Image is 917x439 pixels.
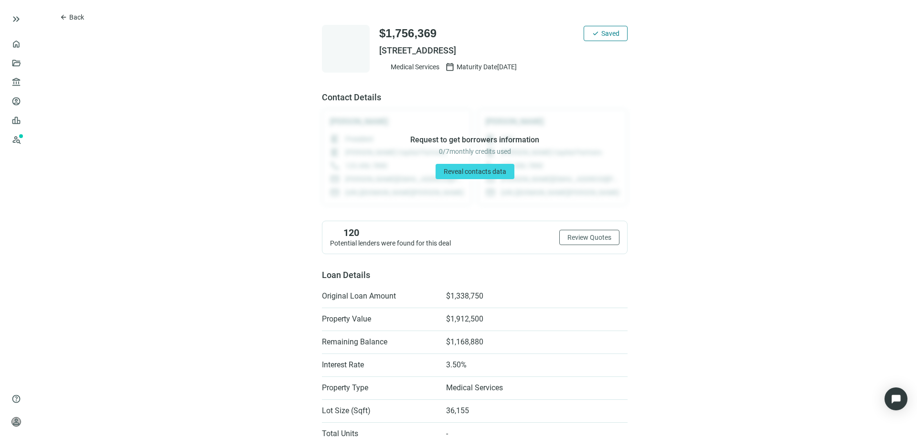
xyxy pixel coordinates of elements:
span: 36,155 [446,406,469,416]
button: Reveal contacts data [436,164,514,179]
span: Lot Size (Sqft) [322,406,437,416]
span: account_balance [11,77,18,87]
span: calendar_today [445,62,455,72]
span: Remaining Balance [322,337,437,347]
div: Open Intercom Messenger [885,387,907,410]
span: [STREET_ADDRESS] [379,45,628,56]
span: Review Quotes [567,234,611,241]
span: Saved [601,30,619,37]
span: Original Loan Amount [322,291,437,301]
span: 3.50% [446,360,467,370]
span: Back [69,13,84,21]
span: $1,756,369 [379,26,437,41]
span: Total Units [322,429,437,439]
span: 120 [343,227,359,238]
span: Contact Details [322,92,628,103]
span: person [11,417,21,427]
span: check [592,30,599,37]
span: Interest Rate [322,360,437,370]
span: help [11,394,21,404]
span: Medical Services [446,383,503,393]
span: - [446,429,448,439]
span: $1,168,880 [446,337,483,347]
span: Medical Services [391,62,439,72]
span: Loan Details [322,270,370,280]
span: Maturity Date [DATE] [457,62,517,72]
span: Property Value [322,314,437,324]
span: Property Type [322,383,437,393]
span: arrow_back [60,13,67,21]
span: 0 / 7 monthly credits used [439,147,511,156]
span: Reveal contacts data [444,168,506,175]
button: keyboard_double_arrow_right [11,13,22,25]
button: checkSaved [584,26,628,41]
span: Request to get borrowers information [410,135,539,145]
span: Potential lenders were found for this deal [330,239,451,247]
button: Review Quotes [559,230,619,245]
span: $1,338,750 [446,291,483,301]
button: arrow_backBack [52,10,92,25]
span: $1,912,500 [446,314,483,324]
